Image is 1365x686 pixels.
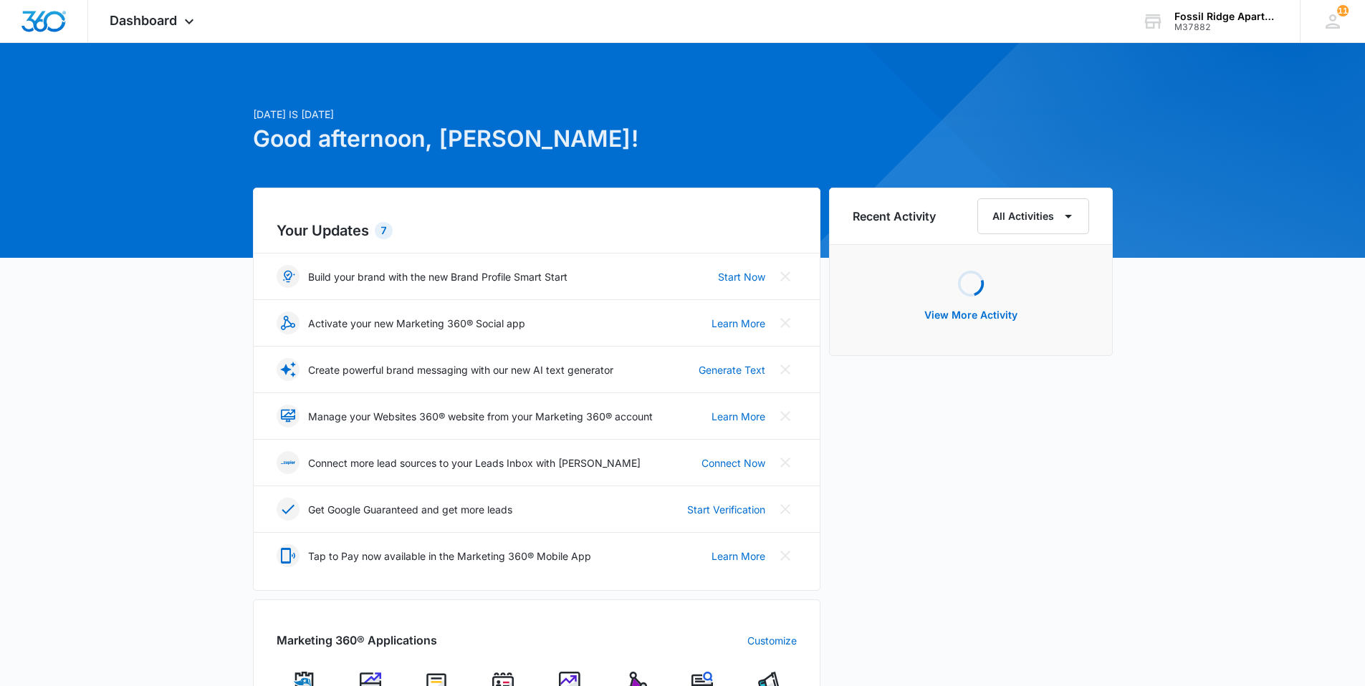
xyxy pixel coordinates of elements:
button: Close [774,498,797,521]
a: Connect Now [701,455,765,470]
p: Tap to Pay now available in the Marketing 360® Mobile App [308,549,591,564]
a: Start Verification [687,502,765,517]
a: Generate Text [699,362,765,377]
p: Build your brand with the new Brand Profile Smart Start [308,269,567,284]
p: Create powerful brand messaging with our new AI text generator [308,362,613,377]
h6: Recent Activity [853,208,936,225]
button: Close [774,544,797,567]
p: Manage your Websites 360® website from your Marketing 360® account [308,409,653,424]
button: Close [774,451,797,474]
button: Close [774,358,797,381]
a: Start Now [718,269,765,284]
div: account name [1174,11,1279,22]
span: Dashboard [110,13,177,28]
button: All Activities [977,198,1089,234]
button: Close [774,405,797,427]
a: Customize [747,633,797,648]
a: Learn More [712,549,765,564]
div: 7 [375,222,393,239]
p: Get Google Guaranteed and get more leads [308,502,512,517]
p: Connect more lead sources to your Leads Inbox with [PERSON_NAME] [308,455,641,470]
div: account id [1174,22,1279,32]
button: Close [774,265,797,288]
p: [DATE] is [DATE] [253,107,820,122]
h2: Your Updates [277,220,797,241]
a: Learn More [712,409,765,424]
h1: Good afternoon, [PERSON_NAME]! [253,122,820,156]
a: Learn More [712,316,765,331]
button: View More Activity [910,298,1032,332]
div: notifications count [1337,5,1349,16]
h2: Marketing 360® Applications [277,632,437,649]
button: Close [774,311,797,334]
span: 11 [1337,5,1349,16]
p: Activate your new Marketing 360® Social app [308,316,525,331]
